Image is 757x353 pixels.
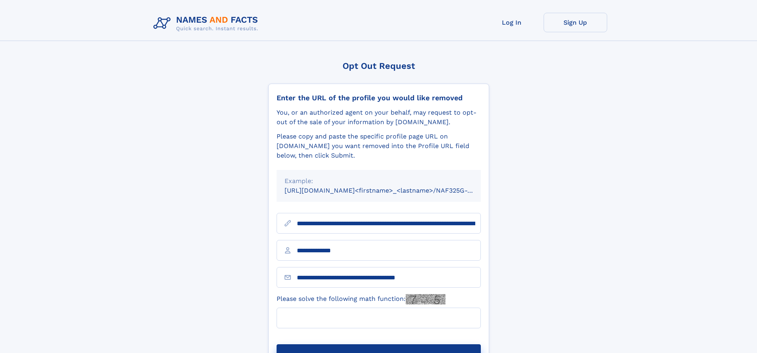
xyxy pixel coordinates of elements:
[480,13,544,32] a: Log In
[285,187,496,194] small: [URL][DOMAIN_NAME]<firstname>_<lastname>/NAF325G-xxxxxxxx
[285,176,473,186] div: Example:
[268,61,489,71] div: Opt Out Request
[150,13,265,34] img: Logo Names and Facts
[277,94,481,102] div: Enter the URL of the profile you would like removed
[277,132,481,160] div: Please copy and paste the specific profile page URL on [DOMAIN_NAME] you want removed into the Pr...
[277,294,445,304] label: Please solve the following math function:
[277,108,481,127] div: You, or an authorized agent on your behalf, may request to opt-out of the sale of your informatio...
[544,13,607,32] a: Sign Up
